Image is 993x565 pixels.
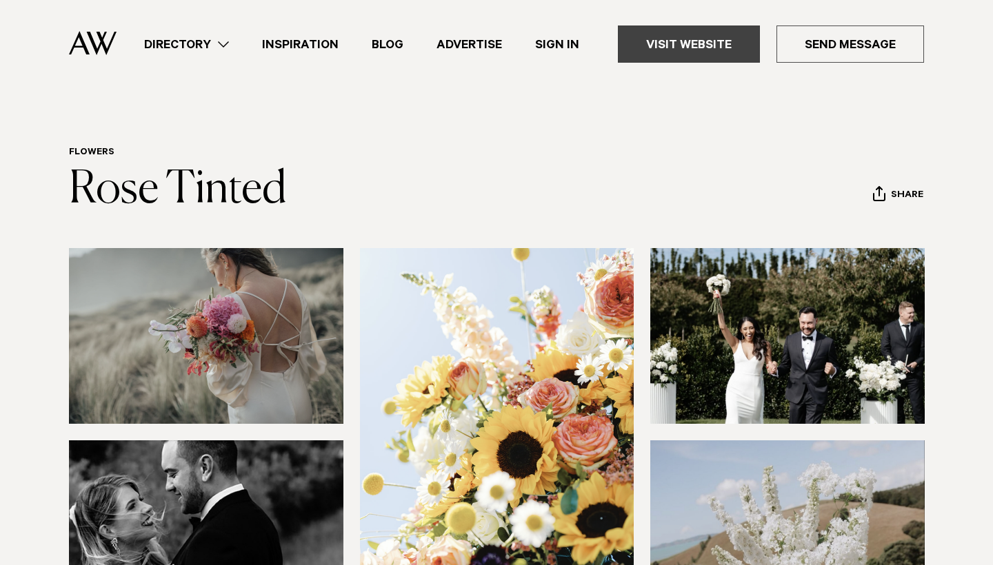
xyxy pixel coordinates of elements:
[618,25,760,63] a: Visit Website
[245,35,355,54] a: Inspiration
[128,35,245,54] a: Directory
[776,25,924,63] a: Send Message
[519,35,596,54] a: Sign In
[891,189,923,203] span: Share
[355,35,420,54] a: Blog
[420,35,519,54] a: Advertise
[69,31,117,55] img: Auckland Weddings Logo
[69,147,114,158] a: Flowers
[69,168,287,212] a: Rose Tinted
[872,185,924,206] button: Share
